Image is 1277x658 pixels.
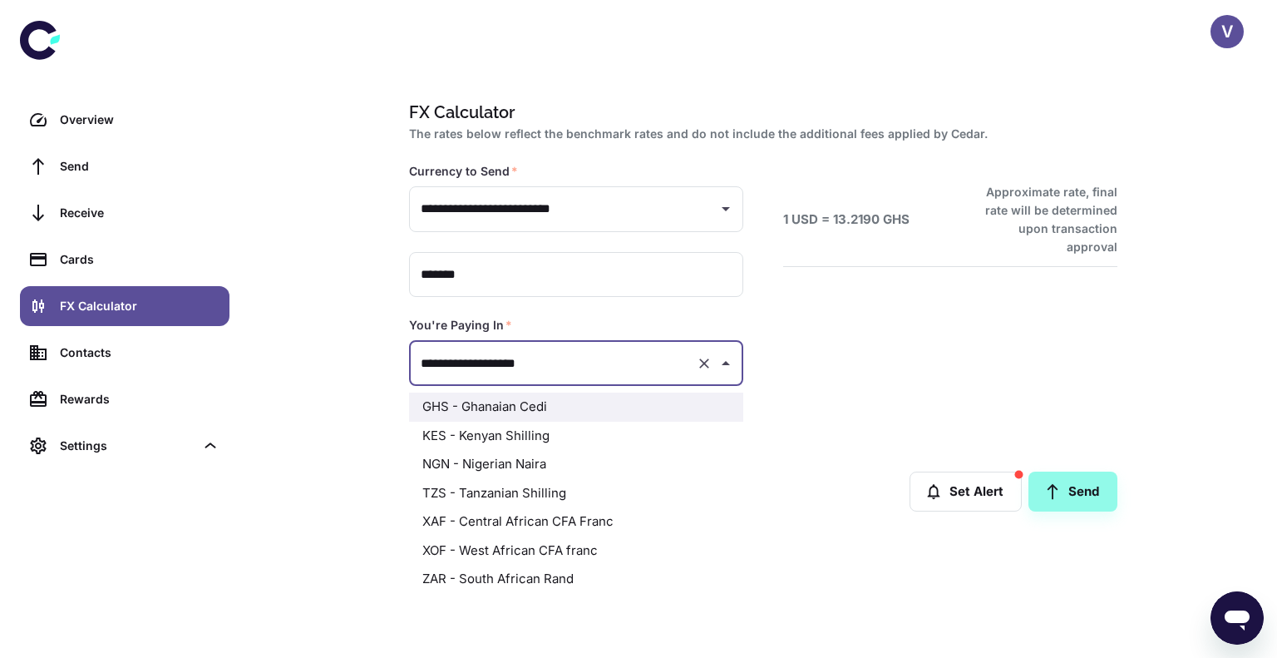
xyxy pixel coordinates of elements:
a: Send [20,146,229,186]
div: Contacts [60,344,219,362]
a: Rewards [20,379,229,419]
li: XOF - West African CFA franc [409,537,743,566]
a: Overview [20,100,229,140]
li: GHS - Ghanaian Cedi [409,393,743,422]
div: Settings [20,426,229,466]
div: Overview [60,111,219,129]
div: Rewards [60,390,219,408]
a: Contacts [20,333,229,373]
a: Cards [20,240,229,280]
button: Close [714,352,737,375]
a: Receive [20,193,229,233]
li: NGN - Nigerian Naira [409,450,743,479]
h6: Approximate rate, final rate will be determined upon transaction approval [967,183,1117,256]
li: XAF - Central African CFA Franc [409,507,743,537]
h1: FX Calculator [409,100,1111,125]
button: Open [714,197,737,220]
a: FX Calculator [20,286,229,326]
iframe: Button to launch messaging window [1210,591,1264,645]
div: Receive [60,204,219,222]
label: You're Paying In [409,317,512,334]
button: V [1210,15,1244,48]
li: TZS - Tanzanian Shilling [409,479,743,508]
div: Settings [60,437,195,455]
div: Cards [60,250,219,269]
h6: 1 USD = 13.2190 GHS [783,210,910,230]
label: Currency to Send [409,163,518,180]
button: Set Alert [910,472,1022,512]
button: Clear [693,352,716,375]
div: FX Calculator [60,297,219,315]
a: Send [1028,472,1117,512]
li: ZAR - South African Rand [409,565,743,594]
div: Send [60,157,219,176]
li: KES - Kenyan Shilling [409,422,743,451]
